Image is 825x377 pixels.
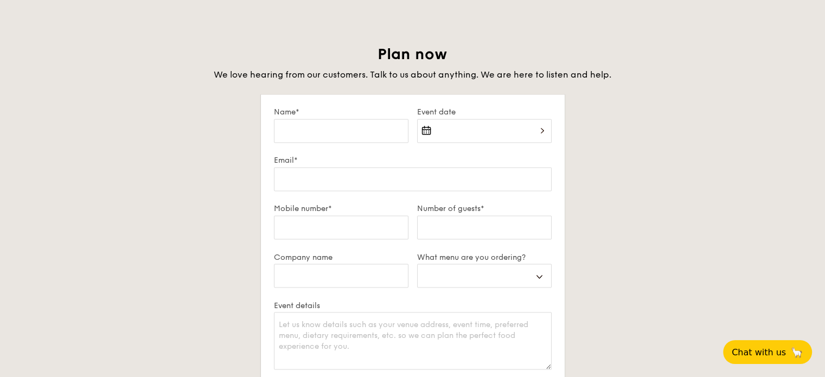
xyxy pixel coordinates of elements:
[274,312,552,369] textarea: Let us know details such as your venue address, event time, preferred menu, dietary requirements,...
[723,340,812,364] button: Chat with us🦙
[274,156,552,165] label: Email*
[417,107,552,117] label: Event date
[378,45,447,63] span: Plan now
[274,301,552,310] label: Event details
[790,346,803,359] span: 🦙
[732,347,786,357] span: Chat with us
[417,204,552,213] label: Number of guests*
[274,204,408,213] label: Mobile number*
[214,69,611,80] span: We love hearing from our customers. Talk to us about anything. We are here to listen and help.
[417,252,552,261] label: What menu are you ordering?
[274,252,408,261] label: Company name
[274,107,408,117] label: Name*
